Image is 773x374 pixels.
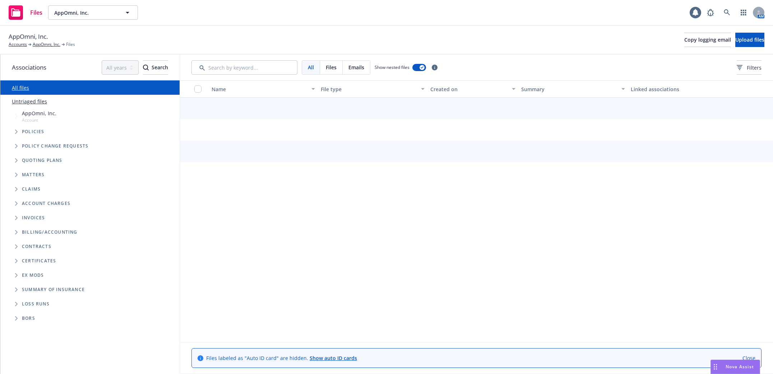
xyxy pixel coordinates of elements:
span: Summary of insurance [22,287,85,292]
a: Files [6,3,45,23]
div: Summary [521,85,617,93]
span: Copy logging email [684,36,731,43]
span: Ex Mods [22,273,44,277]
a: All files [12,84,29,91]
span: Invoices [22,216,45,220]
button: Summary [518,80,628,98]
span: Contracts [22,244,51,249]
span: Emails [348,64,364,71]
span: Billing/Accounting [22,230,78,234]
button: Copy logging email [684,33,731,47]
span: AppOmni, Inc. [54,9,116,17]
span: Files [30,10,42,15]
span: Matters [22,173,45,177]
span: Claims [22,187,41,191]
svg: Search [143,65,149,70]
span: All [308,64,314,71]
span: Loss Runs [22,302,50,306]
button: Upload files [735,33,764,47]
span: BORs [22,316,35,321]
span: Files [326,64,337,71]
button: Name [209,80,318,98]
button: Linked associations [628,80,737,98]
button: Filters [737,60,762,75]
a: Untriaged files [12,98,47,105]
span: AppOmni, Inc. [9,32,48,41]
button: File type [318,80,427,98]
div: Created on [430,85,508,93]
span: Files labeled as "Auto ID card" are hidden. [206,354,357,362]
button: AppOmni, Inc. [48,5,138,20]
span: Certificates [22,259,56,263]
div: Name [212,85,307,93]
div: File type [321,85,416,93]
a: AppOmni, Inc. [33,41,60,48]
a: Search [720,5,734,20]
span: Account [22,117,56,123]
div: Search [143,61,168,74]
button: SearchSearch [143,60,168,75]
span: Associations [12,63,46,72]
input: Search by keyword... [191,60,297,75]
span: Filters [737,64,762,71]
span: Policies [22,130,45,134]
div: Folder Tree Example [0,225,180,326]
span: Files [66,41,75,48]
input: Select all [194,85,202,93]
div: Tree Example [0,108,180,225]
span: Account charges [22,201,70,206]
a: Show auto ID cards [310,355,357,361]
span: Filters [747,64,762,71]
a: Accounts [9,41,27,48]
span: Nova Assist [726,364,754,370]
button: Nova Assist [710,360,760,374]
a: Report a Bug [703,5,718,20]
span: Quoting plans [22,158,63,163]
a: Switch app [736,5,751,20]
span: AppOmni, Inc. [22,109,56,117]
div: Linked associations [631,85,734,93]
a: Close [742,354,755,362]
span: Upload files [735,36,764,43]
span: Show nested files [375,64,409,70]
div: Drag to move [711,360,720,374]
span: Policy change requests [22,144,88,148]
button: Created on [427,80,519,98]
